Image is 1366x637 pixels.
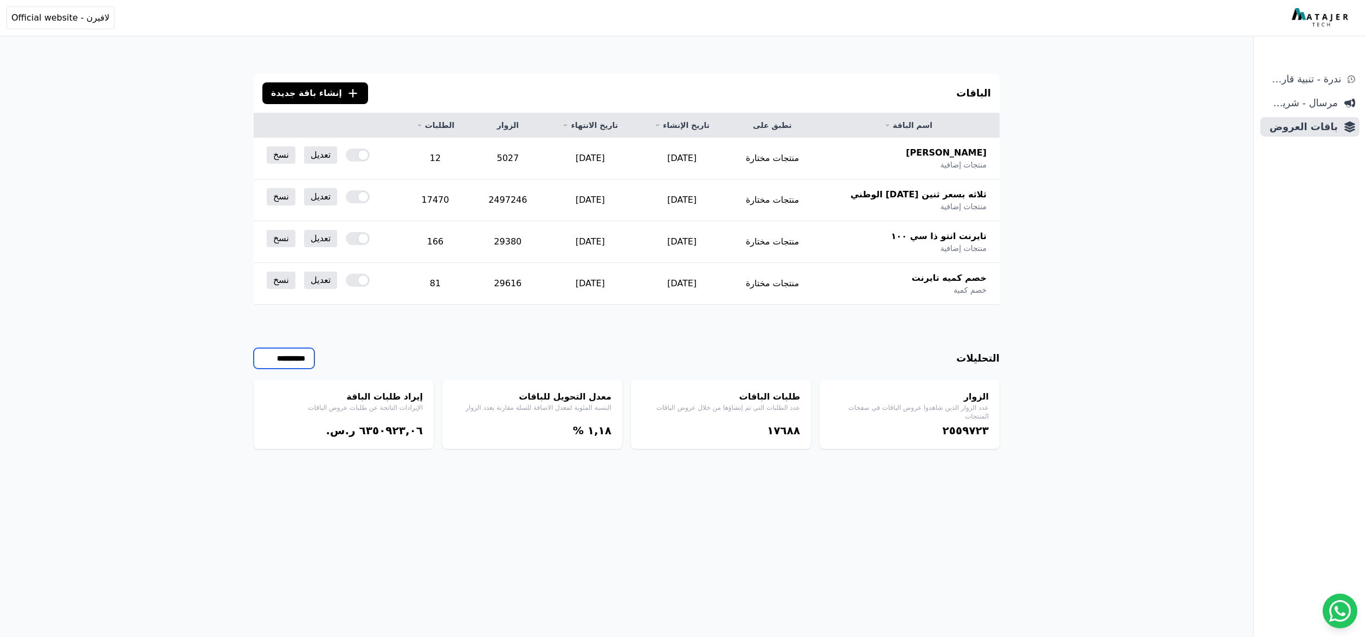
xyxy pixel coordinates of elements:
button: لافيرن - Official website [7,7,114,29]
a: نسخ [267,230,295,247]
span: % [573,424,584,437]
h3: الباقات [956,86,991,101]
th: الزوار [472,113,544,138]
span: منتجات إضافية [940,243,987,254]
td: 29380 [472,221,544,263]
a: تعديل [304,230,337,247]
td: [DATE] [544,179,636,221]
span: إنشاء باقة جديدة [271,87,342,100]
h4: معدل التحويل للباقات [453,390,611,403]
a: تعديل [304,146,337,164]
td: [DATE] [636,263,728,305]
bdi: ٦۳٥۰٩٢۳,۰٦ [359,424,423,437]
div: ١٧٦٨٨ [642,423,800,438]
td: [DATE] [636,179,728,221]
td: [DATE] [636,221,728,263]
span: خصم كميه تايرنت [912,272,987,285]
td: منتجات مختارة [727,263,817,305]
a: نسخ [267,272,295,289]
td: 2497246 [472,179,544,221]
span: مرسال - شريط دعاية [1265,95,1338,111]
a: تاريخ الإنشاء [649,120,715,131]
td: 12 [399,138,471,179]
td: 166 [399,221,471,263]
span: خصم كمية [953,285,987,295]
a: تعديل [304,272,337,289]
p: النسبة المئوية لمعدل الاضافة للسلة مقارنة بعدد الزوار [453,403,611,412]
td: [DATE] [544,263,636,305]
a: نسخ [267,146,295,164]
span: تايرنت انتو ذا سي ١٠٠ [891,230,987,243]
td: [DATE] [636,138,728,179]
img: MatajerTech Logo [1292,8,1351,28]
a: تاريخ الانتهاء [557,120,623,131]
span: ر.س. [326,424,355,437]
a: الطلبات [412,120,458,131]
p: الإيرادات الناتجة عن طلبات عروض الباقات [265,403,423,412]
span: ندرة - تنبية قارب علي النفاذ [1265,72,1341,87]
td: 29616 [472,263,544,305]
button: إنشاء باقة جديدة [262,82,368,104]
td: 81 [399,263,471,305]
p: عدد الطلبات التي تم إنشاؤها من خلال عروض الباقات [642,403,800,412]
span: [PERSON_NAME] [906,146,987,159]
div: ٢٥٥٩٧٢۳ [830,423,989,438]
a: اسم الباقة [830,120,987,131]
th: تطبق على [727,113,817,138]
td: منتجات مختارة [727,221,817,263]
span: منتجات إضافية [940,159,987,170]
td: [DATE] [544,138,636,179]
p: عدد الزوار الذين شاهدوا عروض الباقات في صفحات المنتجات [830,403,989,421]
td: منتجات مختارة [727,138,817,179]
bdi: ١,١٨ [588,424,611,437]
td: 17470 [399,179,471,221]
span: منتجات إضافية [940,201,987,212]
span: ثلاثه بسعر ثنين [DATE] الوطني [850,188,987,201]
td: [DATE] [544,221,636,263]
h4: الزوار [830,390,989,403]
span: باقات العروض [1265,119,1338,134]
h4: طلبات الباقات [642,390,800,403]
h3: التحليلات [956,351,1000,366]
span: لافيرن - Official website [11,11,109,24]
td: 5027 [472,138,544,179]
h4: إيراد طلبات الباقة [265,390,423,403]
a: نسخ [267,188,295,205]
a: تعديل [304,188,337,205]
td: منتجات مختارة [727,179,817,221]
